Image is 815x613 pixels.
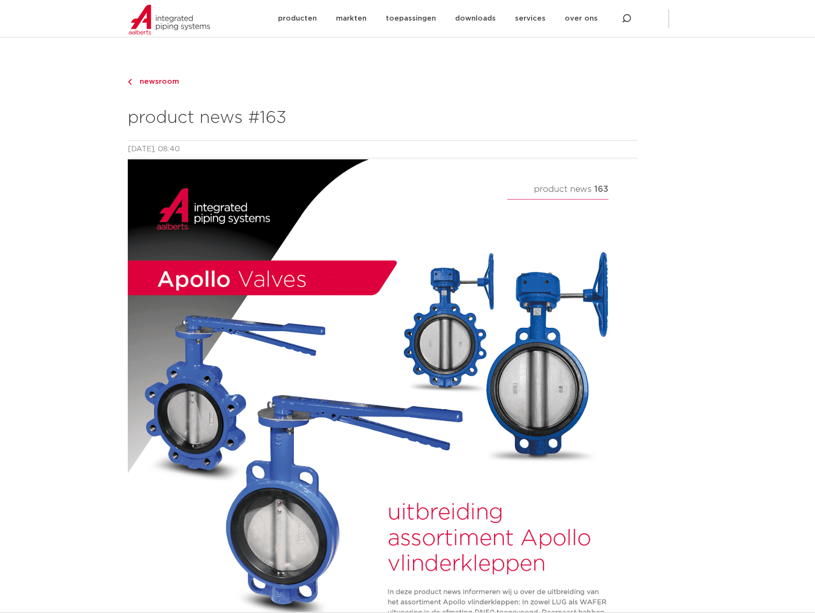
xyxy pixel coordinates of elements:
[158,145,180,153] time: 08:40
[134,78,179,85] span: newsroom
[128,107,637,130] h2: product news #163
[154,145,156,153] span: ,
[128,76,637,88] a: newsroom
[128,145,154,153] time: [DATE]
[128,79,132,85] img: chevron-right.svg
